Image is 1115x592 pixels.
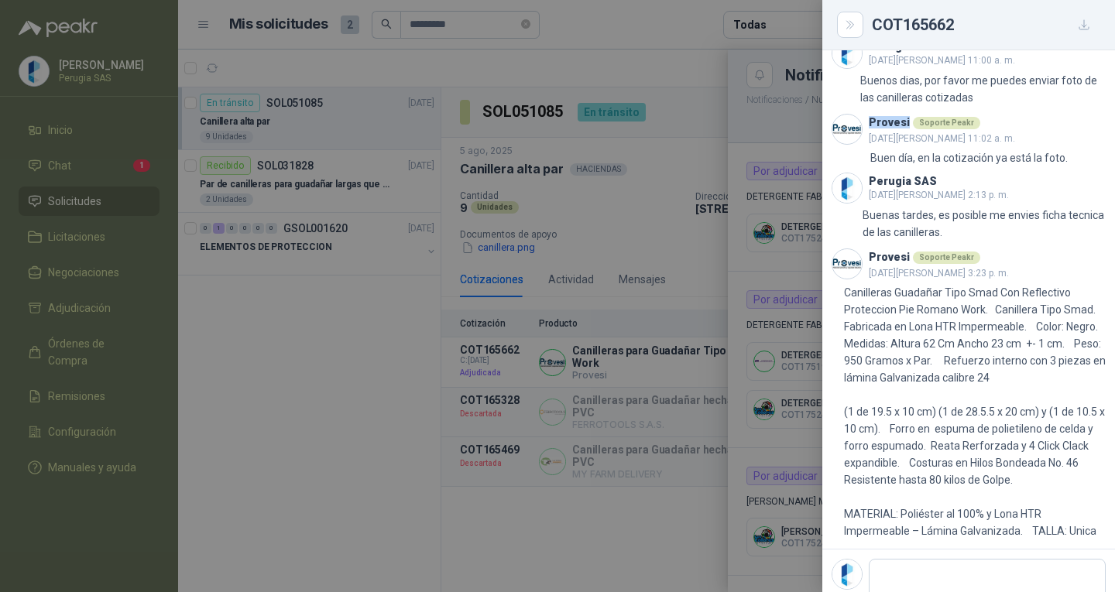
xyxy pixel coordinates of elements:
img: Company Logo [832,115,862,144]
h3: Provesi [869,253,910,262]
div: Soporte Peakr [913,117,980,129]
p: Buenas tardes, es posible me envies ficha tecnica de las canilleras. [863,207,1106,241]
img: Company Logo [832,39,862,68]
img: Company Logo [832,173,862,203]
p: Buenos dias, por favor me puedes enviar foto de las canilleras cotizadas [860,72,1106,106]
img: Company Logo [832,559,862,589]
span: [DATE][PERSON_NAME] 2:13 p. m. [869,190,1009,200]
p: Buen día, en la cotización ya está la foto. [870,149,1068,166]
span: [DATE][PERSON_NAME] 11:00 a. m. [869,55,1015,66]
h3: Perugia SAS [869,177,937,186]
p: Canilleras Guadañar Tipo Smad Con Reflectivo Proteccion Pie Romano Work. Canillera Tipo Smad. Fab... [844,284,1106,539]
div: COT165662 [872,12,1096,37]
div: Soporte Peakr [913,252,980,264]
img: Company Logo [832,249,862,279]
span: [DATE][PERSON_NAME] 3:23 p. m. [869,268,1009,279]
button: Close [841,15,859,34]
span: [DATE][PERSON_NAME] 11:02 a. m. [869,133,1015,144]
h3: Provesi [869,118,910,127]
